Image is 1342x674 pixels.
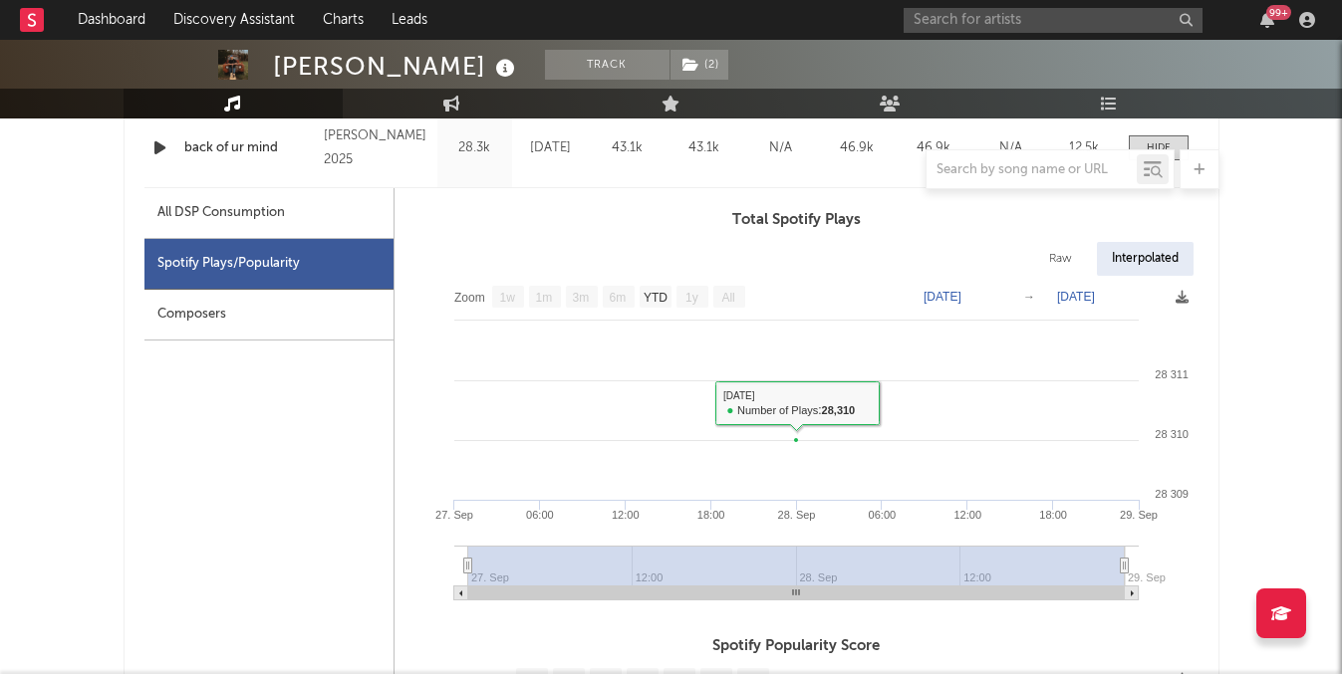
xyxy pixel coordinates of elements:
[184,138,314,158] a: back of ur mind
[324,124,432,172] div: [PERSON_NAME] 2025
[1097,242,1194,276] div: Interpolated
[526,509,554,521] text: 06:00
[157,201,285,225] div: All DSP Consumption
[1057,290,1095,304] text: [DATE]
[1039,509,1067,521] text: 18:00
[517,138,584,158] div: [DATE]
[1023,290,1035,304] text: →
[1054,138,1114,158] div: 12.5k
[1155,428,1189,440] text: 28 310
[670,50,729,80] span: ( 2 )
[144,188,394,239] div: All DSP Consumption
[924,290,961,304] text: [DATE]
[1034,242,1087,276] div: Raw
[144,290,394,340] div: Composers
[747,138,814,158] div: N/A
[904,8,1203,33] input: Search for artists
[671,138,737,158] div: 43.1k
[1155,488,1189,500] text: 28 309
[901,138,967,158] div: 46.9k
[454,291,485,305] text: Zoom
[1155,368,1189,380] text: 28 311
[611,509,639,521] text: 12:00
[927,162,1137,178] input: Search by song name or URL
[685,291,698,305] text: 1y
[545,50,670,80] button: Track
[824,138,891,158] div: 46.9k
[435,509,473,521] text: 27. Sep
[1128,571,1166,583] text: 29. Sep
[594,138,661,158] div: 43.1k
[395,208,1199,232] h3: Total Spotify Plays
[1120,509,1158,521] text: 29. Sep
[535,291,552,305] text: 1m
[442,138,507,158] div: 28.3k
[977,138,1044,158] div: N/A
[395,634,1199,658] h3: Spotify Popularity Score
[721,291,734,305] text: All
[1266,5,1291,20] div: 99 +
[868,509,896,521] text: 06:00
[1260,12,1274,28] button: 99+
[144,239,394,290] div: Spotify Plays/Popularity
[609,291,626,305] text: 6m
[643,291,667,305] text: YTD
[777,509,815,521] text: 28. Sep
[499,291,515,305] text: 1w
[671,50,728,80] button: (2)
[572,291,589,305] text: 3m
[273,50,520,83] div: [PERSON_NAME]
[696,509,724,521] text: 18:00
[953,509,981,521] text: 12:00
